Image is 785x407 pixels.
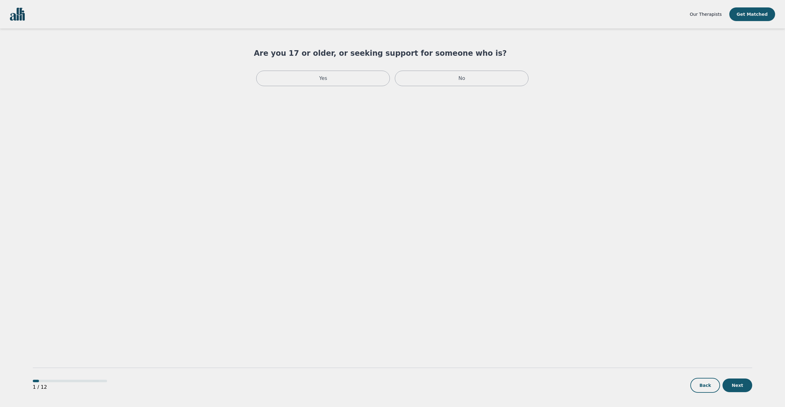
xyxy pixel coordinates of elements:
[459,75,465,82] p: No
[722,379,752,392] button: Next
[690,378,720,393] button: Back
[690,12,722,17] span: Our Therapists
[10,8,25,21] img: alli logo
[254,48,531,58] h1: Are you 17 or older, or seeking support for someone who is?
[33,383,107,391] p: 1 / 12
[319,75,327,82] p: Yes
[729,7,775,21] button: Get Matched
[690,11,722,18] a: Our Therapists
